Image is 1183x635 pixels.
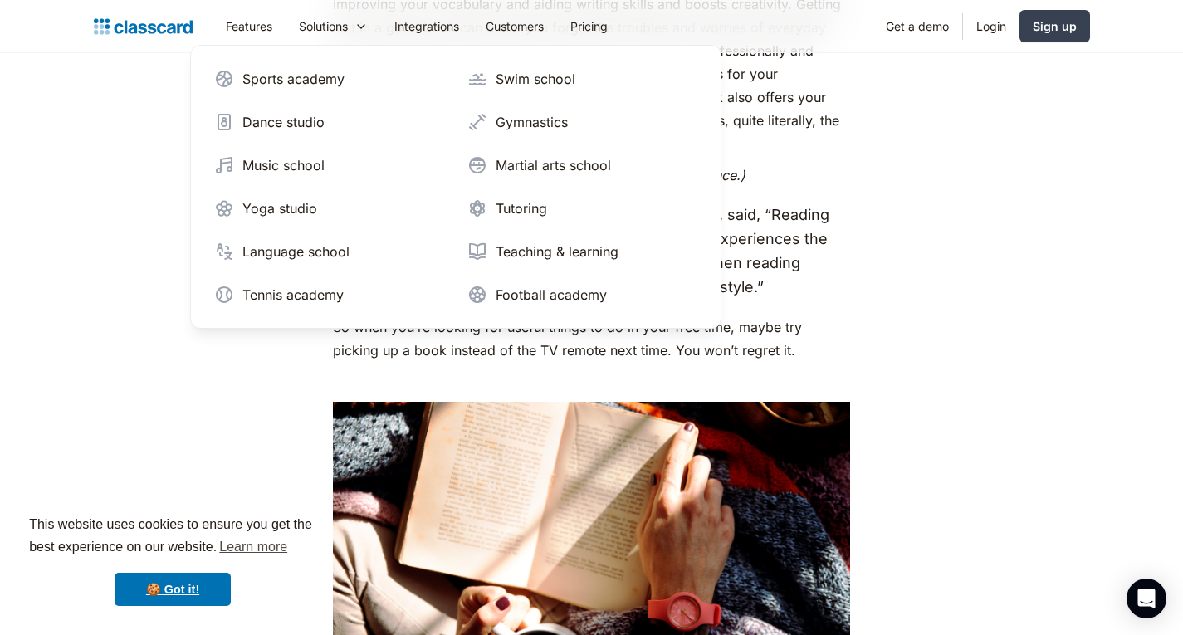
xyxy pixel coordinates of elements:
[496,242,618,261] div: Teaching & learning
[299,17,348,35] div: Solutions
[242,285,344,305] div: Tennis academy
[496,69,575,89] div: Swim school
[208,235,451,268] a: Language school
[496,155,611,175] div: Martial arts school
[29,515,316,559] span: This website uses cookies to ensure you get the best experience on our website.
[208,278,451,311] a: Tennis academy
[242,242,350,261] div: Language school
[208,105,451,139] a: Dance studio
[461,105,704,139] a: Gymnastics
[873,7,962,45] a: Get a demo
[496,198,547,218] div: Tutoring
[333,370,850,393] p: ‍
[13,499,332,622] div: cookieconsent
[208,62,451,95] a: Sports academy
[242,112,325,132] div: Dance studio
[461,192,704,225] a: Tutoring
[1033,17,1077,35] div: Sign up
[496,285,607,305] div: Football academy
[217,535,290,559] a: learn more about cookies
[461,149,704,182] a: Martial arts school
[208,149,451,182] a: Music school
[472,7,557,45] a: Customers
[242,155,325,175] div: Music school
[242,198,317,218] div: Yoga studio
[461,235,704,268] a: Teaching & learning
[1019,10,1090,42] a: Sign up
[461,62,704,95] a: Swim school
[496,112,568,132] div: Gymnastics
[242,69,345,89] div: Sports academy
[1127,579,1166,618] div: Open Intercom Messenger
[190,45,721,329] nav: Solutions
[286,7,381,45] div: Solutions
[115,573,231,606] a: dismiss cookie message
[94,15,193,38] a: home
[213,7,286,45] a: Features
[557,7,621,45] a: Pricing
[333,315,850,362] p: So when you’re looking for useful things to do in your free time, maybe try picking up a book ins...
[381,7,472,45] a: Integrations
[461,278,704,311] a: Football academy
[208,192,451,225] a: Yoga studio
[963,7,1019,45] a: Login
